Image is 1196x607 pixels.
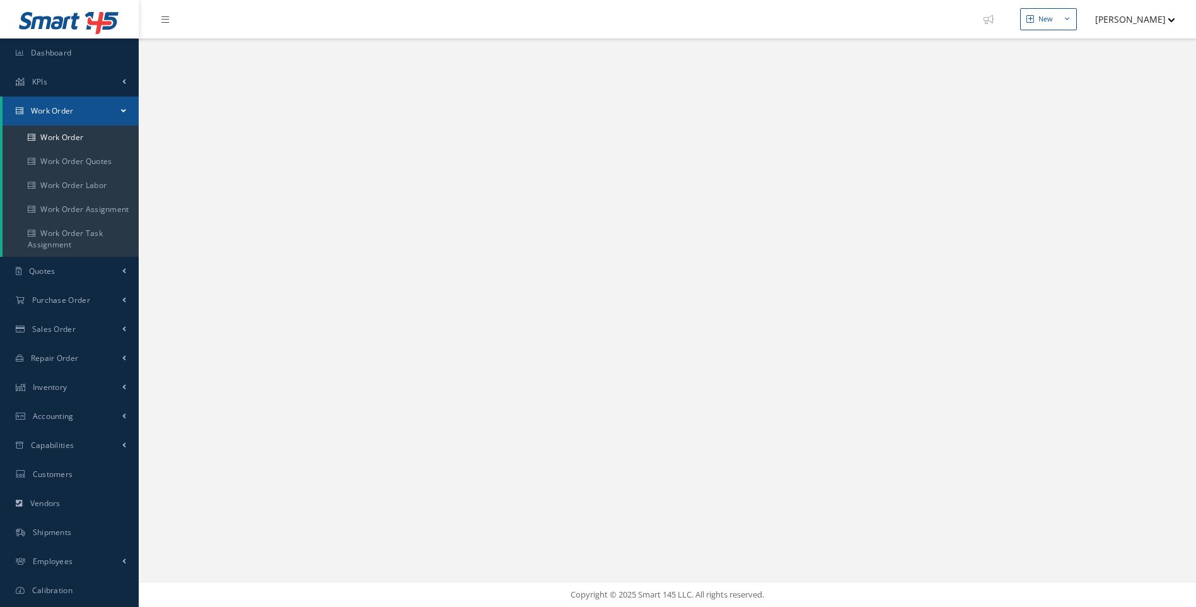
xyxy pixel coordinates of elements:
span: Repair Order [31,353,79,363]
div: Copyright © 2025 Smart 145 LLC. All rights reserved. [151,589,1183,601]
a: Work Order [3,97,139,126]
span: Vendors [30,498,61,509]
span: Dashboard [31,47,72,58]
span: Inventory [33,382,67,392]
a: Work Order [3,126,139,150]
span: Employees [33,556,73,567]
span: KPIs [32,76,47,87]
a: Work Order Labor [3,174,139,197]
span: Calibration [32,585,73,596]
button: New [1020,8,1077,30]
a: Work Order Assignment [3,197,139,221]
span: Accounting [33,411,74,421]
span: Shipments [33,527,72,538]
span: Customers [33,469,73,480]
div: New [1038,14,1053,25]
span: Work Order [31,105,74,116]
span: Sales Order [32,324,76,334]
a: Work Order Task Assignment [3,221,139,257]
span: Purchase Order [32,295,90,305]
span: Quotes [29,266,55,276]
span: Capabilities [31,440,74,451]
a: Work Order Quotes [3,150,139,174]
button: [PERSON_NAME] [1083,7,1175,32]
